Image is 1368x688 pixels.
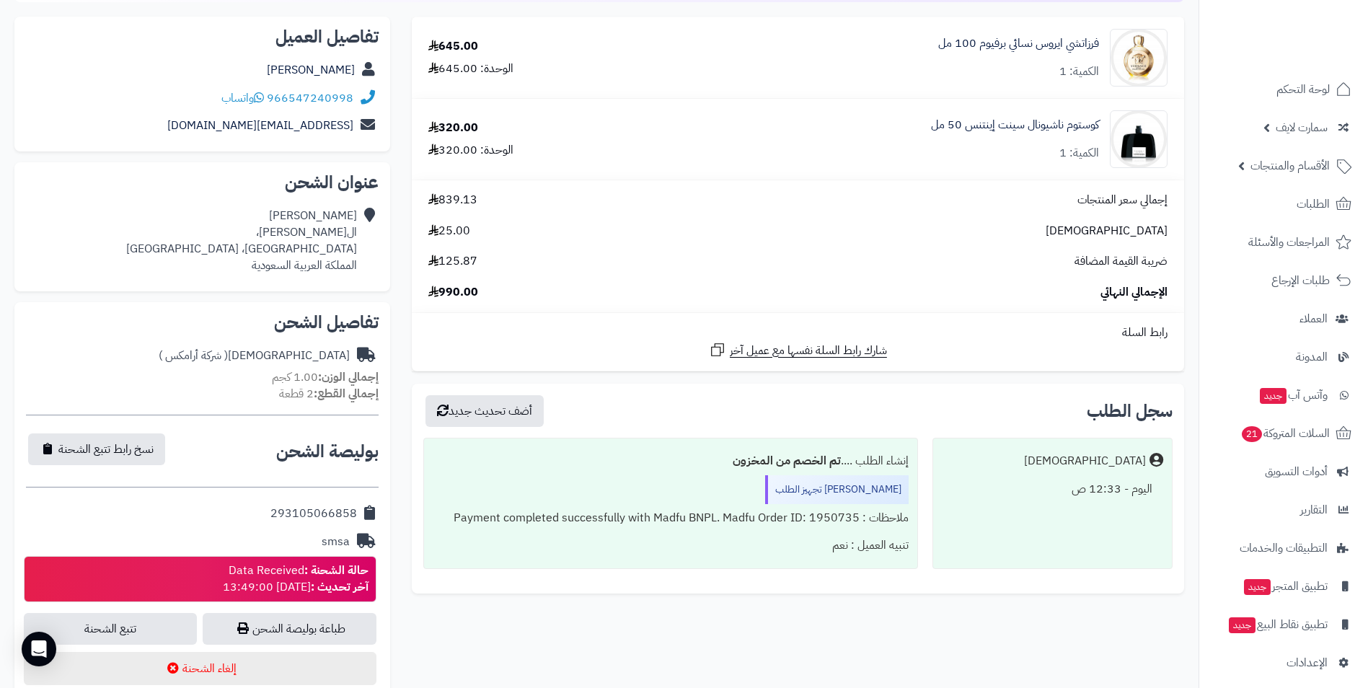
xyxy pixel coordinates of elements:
[28,433,165,465] button: نسخ رابط تتبع الشحنة
[1265,462,1328,482] span: أدوات التسويق
[1243,576,1328,596] span: تطبيق المتجر
[267,61,355,79] a: [PERSON_NAME]
[1087,402,1173,420] h3: سجل الطلب
[1240,538,1328,558] span: التطبيقات والخدمات
[1208,454,1359,489] a: أدوات التسويق
[26,28,379,45] h2: تفاصيل العميل
[942,475,1163,503] div: اليوم - 12:33 ص
[428,284,478,301] span: 990.00
[270,506,357,522] div: 293105066858
[1208,225,1359,260] a: المراجعات والأسئلة
[433,532,909,560] div: تنبيه العميل : نعم
[159,348,350,364] div: [DEMOGRAPHIC_DATA]
[1208,493,1359,527] a: التقارير
[1208,416,1359,451] a: السلات المتروكة21
[159,347,228,364] span: ( شركة أرامكس )
[1248,232,1330,252] span: المراجعات والأسئلة
[1244,579,1271,595] span: جديد
[765,475,909,504] div: [PERSON_NAME] تجهيز الطلب
[1059,63,1099,80] div: الكمية: 1
[1208,263,1359,298] a: طلبات الإرجاع
[730,343,887,359] span: شارك رابط السلة نفسها مع عميل آخر
[1111,110,1167,168] img: costume_national_scent_intense_edp_100_ml-90x90.jpg
[1297,194,1330,214] span: الطلبات
[1111,29,1167,87] img: versace-eros_pour_femme_1-90x90.jpg
[418,325,1178,341] div: رابط السلة
[1299,309,1328,329] span: العملاء
[1074,253,1168,270] span: ضريبة القيمة المضافة
[433,504,909,532] div: ملاحظات : Payment completed successfully with Madfu BNPL. Madfu Order ID: 1950735
[1296,347,1328,367] span: المدونة
[1208,378,1359,413] a: وآتس آبجديد
[1260,388,1287,404] span: جديد
[1208,187,1359,221] a: الطلبات
[26,174,379,191] h2: عنوان الشحن
[1229,617,1256,633] span: جديد
[1208,301,1359,336] a: العملاء
[26,314,379,331] h2: تفاصيل الشحن
[428,61,513,77] div: الوحدة: 645.00
[276,443,379,460] h2: بوليصة الشحن
[1258,385,1328,405] span: وآتس آب
[1046,223,1168,239] span: [DEMOGRAPHIC_DATA]
[24,652,376,685] button: إلغاء الشحنة
[223,563,369,596] div: Data Received [DATE] 13:49:00
[1300,500,1328,520] span: التقارير
[203,613,376,645] a: طباعة بوليصة الشحن
[318,369,379,386] strong: إجمالي الوزن:
[428,223,470,239] span: 25.00
[1059,145,1099,162] div: الكمية: 1
[1242,426,1262,442] span: 21
[272,369,379,386] small: 1.00 كجم
[267,89,353,107] a: 966547240998
[1227,614,1328,635] span: تطبيق نقاط البيع
[428,38,478,55] div: 645.00
[1208,72,1359,107] a: لوحة التحكم
[221,89,264,107] a: واتساب
[1276,118,1328,138] span: سمارت لايف
[938,35,1099,52] a: فرزاتشي ايروس نسائي برفيوم 100 مل
[1208,645,1359,680] a: الإعدادات
[1077,192,1168,208] span: إجمالي سعر المنتجات
[1208,607,1359,642] a: تطبيق نقاط البيعجديد
[428,192,477,208] span: 839.13
[709,341,887,359] a: شارك رابط السلة نفسها مع عميل آخر
[433,447,909,475] div: إنشاء الطلب ....
[1208,569,1359,604] a: تطبيق المتجرجديد
[1100,284,1168,301] span: الإجمالي النهائي
[304,562,369,579] strong: حالة الشحنة :
[428,253,477,270] span: 125.87
[311,578,369,596] strong: آخر تحديث :
[279,385,379,402] small: 2 قطعة
[24,613,197,645] a: تتبع الشحنة
[1240,423,1330,444] span: السلات المتروكة
[428,120,478,136] div: 320.00
[1208,340,1359,374] a: المدونة
[167,117,353,134] a: [EMAIL_ADDRESS][DOMAIN_NAME]
[1208,531,1359,565] a: التطبيقات والخدمات
[126,208,357,273] div: [PERSON_NAME] ‏ال[PERSON_NAME]، [GEOGRAPHIC_DATA]، [GEOGRAPHIC_DATA] المملكة العربية السعودية
[22,632,56,666] div: Open Intercom Messenger
[428,142,513,159] div: الوحدة: 320.00
[58,441,154,458] span: نسخ رابط تتبع الشحنة
[425,395,544,427] button: أضف تحديث جديد
[1271,270,1330,291] span: طلبات الإرجاع
[1276,79,1330,100] span: لوحة التحكم
[1024,453,1146,469] div: [DEMOGRAPHIC_DATA]
[1287,653,1328,673] span: الإعدادات
[322,534,350,550] div: smsa
[733,452,841,469] b: تم الخصم من المخزون
[314,385,379,402] strong: إجمالي القطع:
[931,117,1099,133] a: كوستوم ناشيونال سينت إينتنس 50 مل
[1250,156,1330,176] span: الأقسام والمنتجات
